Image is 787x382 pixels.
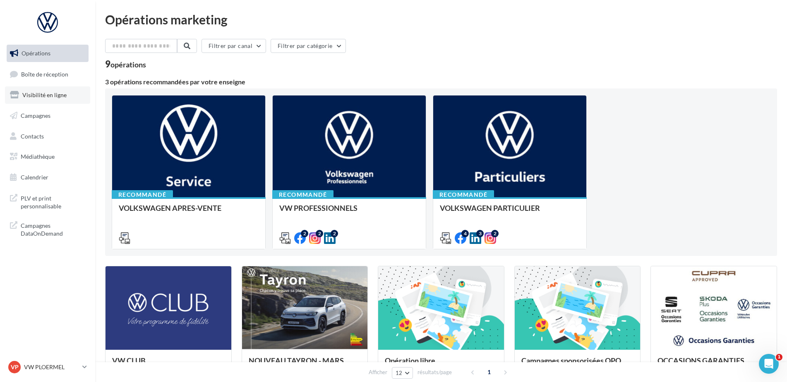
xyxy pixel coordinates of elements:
a: Boîte de réception [5,65,90,83]
span: VW PROFESSIONNELS [279,203,358,212]
a: PLV et print personnalisable [5,189,90,214]
span: Campagnes [21,112,50,119]
div: 9 [105,60,146,69]
span: Opération libre [385,356,435,365]
div: Recommandé [433,190,494,199]
div: 2 [301,230,308,237]
a: Visibilité en ligne [5,86,90,104]
span: 12 [396,370,403,376]
span: 1 [776,354,782,361]
div: Recommandé [112,190,173,199]
span: VP [11,363,19,371]
span: VW CLUB [112,356,146,365]
span: résultats/page [417,368,452,376]
p: VW PLOERMEL [24,363,79,371]
span: Médiathèque [21,153,55,160]
button: Filtrer par catégorie [271,39,346,53]
div: 2 [331,230,338,237]
span: OCCASIONS GARANTIES [657,356,744,365]
div: opérations [110,61,146,68]
div: 2 [491,230,499,237]
div: Opérations marketing [105,13,777,26]
div: 4 [461,230,469,237]
span: Calendrier [21,174,48,181]
span: 1 [482,365,496,379]
iframe: Intercom live chat [759,354,779,374]
div: 2 [316,230,323,237]
a: VP VW PLOERMEL [7,359,89,375]
div: 3 [476,230,484,237]
span: Campagnes sponsorisées OPO [521,356,621,365]
a: Médiathèque [5,148,90,165]
button: Filtrer par canal [202,39,266,53]
a: Campagnes DataOnDemand [5,217,90,241]
span: Afficher [369,368,387,376]
span: Campagnes DataOnDemand [21,220,85,238]
span: Visibilité en ligne [22,91,67,98]
a: Contacts [5,128,90,145]
span: Contacts [21,132,44,139]
a: Calendrier [5,169,90,186]
span: VOLKSWAGEN PARTICULIER [440,203,540,212]
a: Campagnes [5,107,90,124]
div: 3 opérations recommandées par votre enseigne [105,79,777,85]
div: Recommandé [272,190,334,199]
span: Opérations [22,50,50,57]
a: Opérations [5,45,90,62]
span: PLV et print personnalisable [21,193,85,210]
span: Boîte de réception [21,70,68,77]
button: 12 [392,367,413,379]
span: VOLKSWAGEN APRES-VENTE [119,203,221,212]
